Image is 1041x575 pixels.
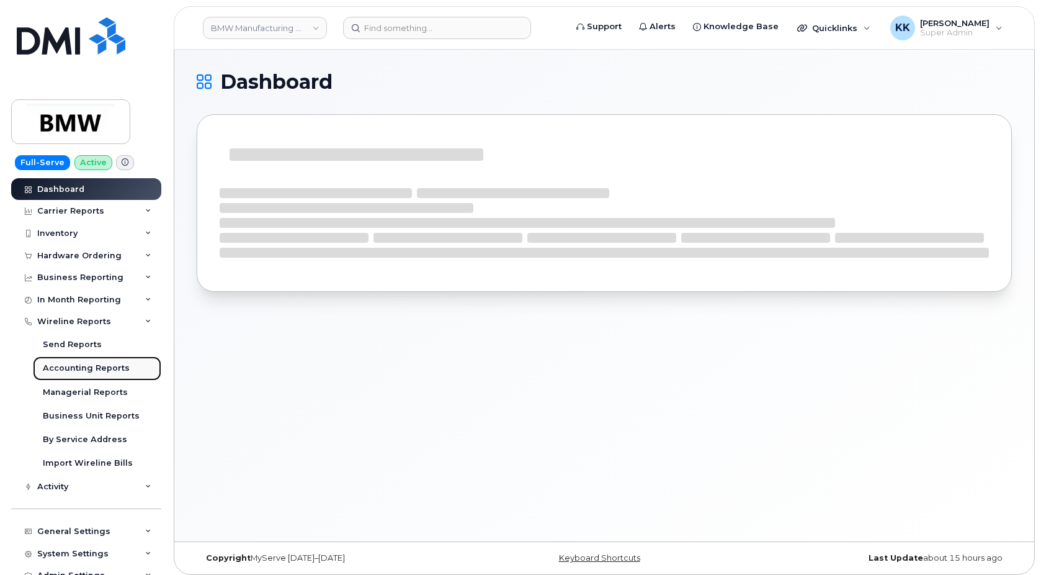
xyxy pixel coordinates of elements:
[740,553,1012,563] div: about 15 hours ago
[206,553,251,563] strong: Copyright
[220,73,333,91] span: Dashboard
[987,521,1032,566] iframe: Messenger Launcher
[197,553,468,563] div: MyServe [DATE]–[DATE]
[559,553,640,563] a: Keyboard Shortcuts
[869,553,923,563] strong: Last Update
